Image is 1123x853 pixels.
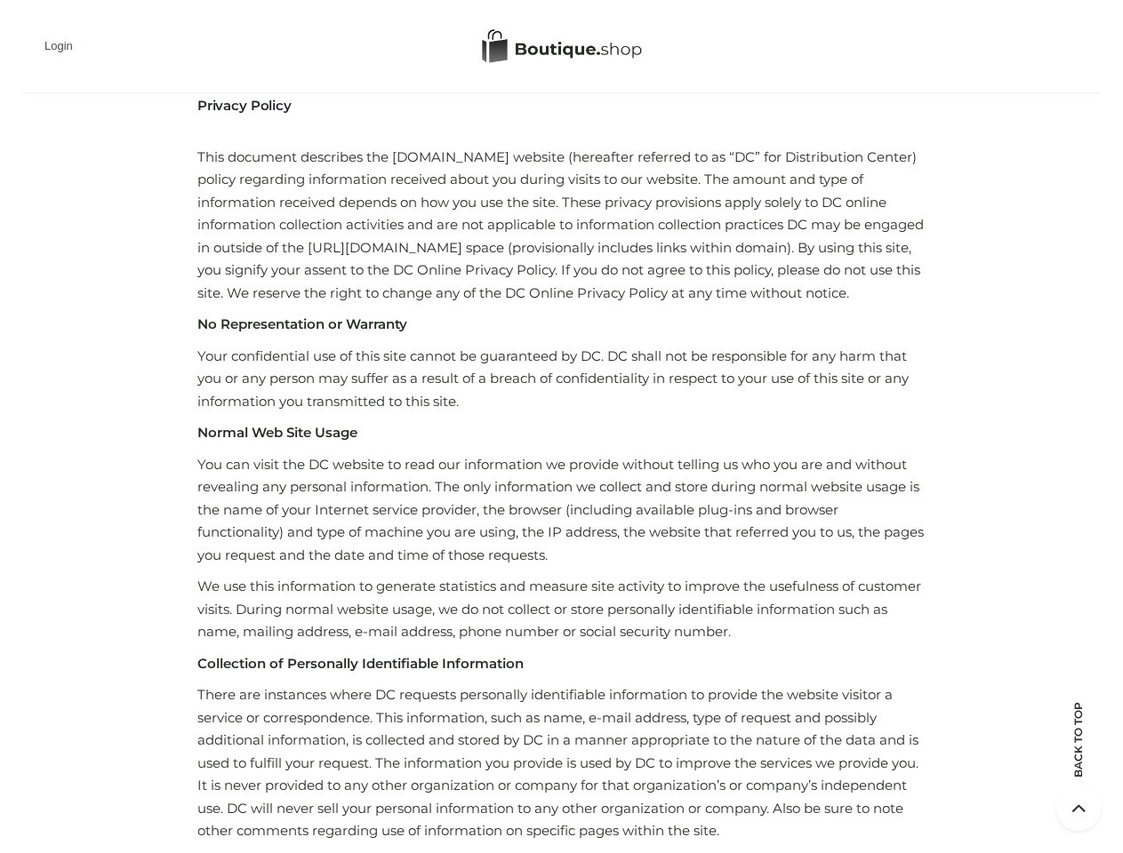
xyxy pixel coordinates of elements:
p: Your confidential use of this site cannot be guaranteed by DC. DC shall not be responsible for an... [197,345,926,413]
strong: Collection of Personally Identifiable Information [197,655,524,672]
p: We use this information to generate statistics and measure site activity to improve the usefulnes... [197,575,926,643]
strong: Normal Web Site Usage [197,424,357,441]
strong: No Representation or Warranty [197,315,407,332]
p: You can visit the DC website to read our information we provide without telling us who you are an... [197,453,926,567]
img: Boutique Shop [482,29,642,64]
p: This document describes the [DOMAIN_NAME] website (hereafter referred to as “DC” for Distribution... [197,123,926,304]
a: Login [44,39,73,52]
h1: Privacy Policy [197,98,926,114]
span: Back to top [1056,733,1101,777]
p: There are instances where DC requests personally identifiable information to provide the website ... [197,683,926,842]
